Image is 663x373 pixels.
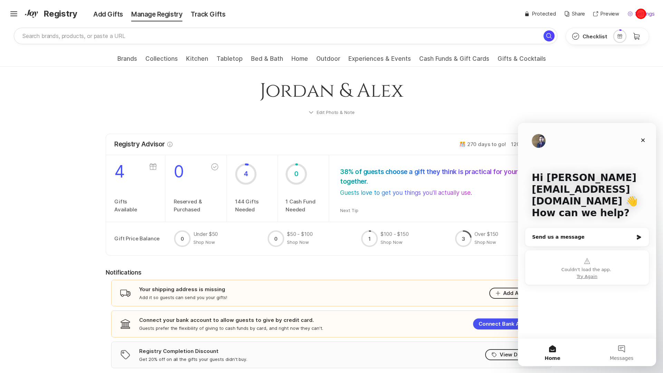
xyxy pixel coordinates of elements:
p: 120 Guests [511,141,539,149]
p: 38% of guests choose a gift they think is practical for your new life together. [340,167,544,186]
p: 0 [174,163,202,180]
p: Notifications [106,269,141,277]
p: Connect your bank account to allow guests to give by credit card. [139,316,314,324]
button: Checklist [566,28,613,45]
p: Gift Price Balance [114,230,174,247]
p: 🎊 270 days to go! [459,141,506,149]
a: Bed & Bath [251,55,283,66]
p: Guests love to get you things you'll actually use. [340,189,472,196]
p: Settings [635,10,655,18]
button: Settings [627,10,655,18]
p: Registry Completion Discount [139,347,219,355]
p: Preview [600,10,619,18]
button: Add Address [489,288,543,299]
p: 3 [462,235,465,242]
button: Shop Now [474,239,497,245]
div: Track Gifts [186,10,229,19]
a: Cash Funds & Gift Cards [419,55,489,66]
p: Jordan & Alex [114,78,549,104]
button: View Discount [485,349,543,360]
button: Notifications [106,269,557,277]
p: 1 [368,235,371,242]
p: 0 [274,235,278,242]
iframe: Intercom live chat [518,123,656,366]
button: Protected [524,10,556,18]
button: Edit Photo & Note [106,104,557,121]
p: Protected [532,10,556,18]
span: Registry [44,8,77,20]
p: 4 [244,169,248,179]
a: Brands [117,55,137,66]
button: Preview [593,10,619,18]
p: 0 [294,169,298,179]
div: Manage Registry [127,10,186,19]
button: Connect Bank Account [473,318,543,329]
a: Gifts & Cocktails [498,55,546,66]
p: Registry Advisor [114,140,165,149]
p: 144 Gifts Needed [235,198,269,213]
div: Add Gifts [79,10,127,19]
p: Over $150 [474,230,499,238]
button: Share [564,10,585,18]
p: 1 Cash Fund Needed [286,198,321,213]
input: Search brands, products, or paste a URL [14,28,557,44]
p: Share [572,10,585,18]
a: Collections [145,55,178,66]
p: Guests prefer the flexibility of giving to cash funds by card, and right now they can't. [139,325,323,331]
p: Add it so guests can send you your gifts! [139,294,227,300]
p: Get 20% off on all the gifts your guests didn't buy. [139,356,247,362]
button: Shop Now [287,239,309,245]
p: $50 - $100 [287,230,313,238]
button: Shop Now [193,239,215,245]
button: Search for [544,30,555,41]
p: Reserved & Purchased [174,198,202,213]
a: Experiences & Events [348,55,411,66]
p: Your shipping address is missing [139,286,225,293]
a: Tabletop [217,55,243,66]
button: Next Tip [340,207,358,213]
p: 0 [181,235,184,242]
a: Kitchen [186,55,208,66]
a: Outdoor [316,55,340,66]
button: Shop Now [381,239,403,245]
p: $100 - $150 [381,230,409,238]
p: 4 [114,163,137,180]
p: Under $50 [193,230,218,238]
p: Gifts Available [114,198,137,213]
a: Home [291,55,308,66]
